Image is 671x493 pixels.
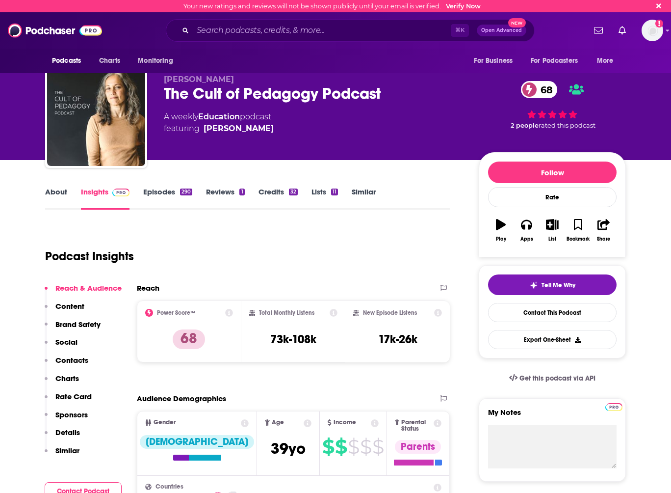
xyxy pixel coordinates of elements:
[45,374,79,392] button: Charts
[542,281,575,289] span: Tell Me Why
[180,189,192,195] div: 290
[137,394,226,403] h2: Audience Demographics
[590,22,607,39] a: Show notifications dropdown
[488,408,617,425] label: My Notes
[567,236,590,242] div: Bookmark
[204,123,274,135] a: Jennifer Gonzalez
[591,213,617,248] button: Share
[239,189,244,195] div: 1
[55,446,79,455] p: Similar
[520,236,533,242] div: Apps
[488,187,617,207] div: Rate
[140,435,254,449] div: [DEMOGRAPHIC_DATA]
[45,249,134,264] h1: Podcast Insights
[259,309,314,316] h2: Total Monthly Listens
[258,187,298,210] a: Credits32
[183,2,481,10] div: Your new ratings and reviews will not be shown publicly until your email is verified.
[322,439,334,455] span: $
[360,439,371,455] span: $
[530,281,538,289] img: tell me why sparkle
[45,392,92,410] button: Rate Card
[378,332,417,347] h3: 17k-26k
[401,419,432,432] span: Parental Status
[488,330,617,349] button: Export One-Sheet
[55,320,101,329] p: Brand Safety
[477,25,526,36] button: Open AdvancedNew
[521,81,558,98] a: 68
[47,68,145,166] img: The Cult of Pedagogy Podcast
[173,329,205,349] p: 68
[55,392,92,401] p: Rate Card
[481,28,522,33] span: Open Advanced
[45,446,79,464] button: Similar
[55,428,80,437] p: Details
[615,22,630,39] a: Show notifications dropdown
[45,410,88,428] button: Sponsors
[55,283,122,293] p: Reach & Audience
[137,283,159,293] h2: Reach
[289,189,298,195] div: 32
[45,337,77,356] button: Social
[45,301,84,320] button: Content
[395,440,441,454] div: Parents
[524,52,592,70] button: open menu
[496,236,506,242] div: Play
[642,20,663,41] button: Show profile menu
[55,301,84,311] p: Content
[164,111,274,135] div: A weekly podcast
[540,213,565,248] button: List
[93,52,126,70] a: Charts
[597,236,610,242] div: Share
[467,52,525,70] button: open menu
[55,337,77,347] p: Social
[446,2,481,10] a: Verify Now
[143,187,192,210] a: Episodes290
[81,187,129,210] a: InsightsPodchaser Pro
[548,236,556,242] div: List
[112,189,129,196] img: Podchaser Pro
[451,24,469,37] span: ⌘ K
[479,75,626,136] div: 68 2 peoplerated this podcast
[519,374,595,383] span: Get this podcast via API
[363,309,417,316] h2: New Episode Listens
[488,213,514,248] button: Play
[55,410,88,419] p: Sponsors
[311,187,338,210] a: Lists11
[511,122,539,129] span: 2 people
[206,187,244,210] a: Reviews1
[164,75,234,84] span: [PERSON_NAME]
[166,19,535,42] div: Search podcasts, credits, & more...
[501,366,603,390] a: Get this podcast via API
[488,162,617,183] button: Follow
[138,54,173,68] span: Monitoring
[52,54,81,68] span: Podcasts
[597,54,614,68] span: More
[331,189,338,195] div: 11
[157,309,195,316] h2: Power Score™
[131,52,185,70] button: open menu
[514,213,539,248] button: Apps
[565,213,591,248] button: Bookmark
[474,54,513,68] span: For Business
[193,23,451,38] input: Search podcasts, credits, & more...
[154,419,176,426] span: Gender
[508,18,526,27] span: New
[531,54,578,68] span: For Podcasters
[655,20,663,27] svg: Email not verified
[335,439,347,455] span: $
[488,303,617,322] a: Contact This Podcast
[642,20,663,41] span: Logged in as atenbroek
[590,52,626,70] button: open menu
[605,403,622,411] img: Podchaser Pro
[8,21,102,40] img: Podchaser - Follow, Share and Rate Podcasts
[55,374,79,383] p: Charts
[45,283,122,301] button: Reach & Audience
[55,356,88,365] p: Contacts
[352,187,376,210] a: Similar
[45,187,67,210] a: About
[334,419,356,426] span: Income
[198,112,240,121] a: Education
[642,20,663,41] img: User Profile
[372,439,384,455] span: $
